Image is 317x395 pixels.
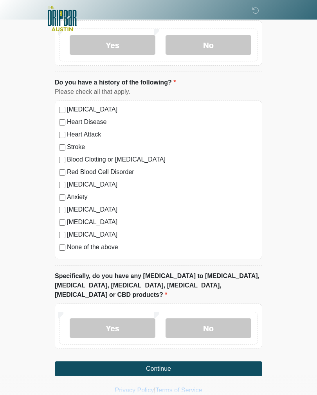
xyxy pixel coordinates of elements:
input: Red Blood Cell Disorder [59,169,65,176]
label: [MEDICAL_DATA] [67,180,258,189]
label: Blood Clotting or [MEDICAL_DATA] [67,155,258,164]
a: | [154,387,155,393]
label: Anxiety [67,192,258,202]
input: [MEDICAL_DATA] [59,182,65,188]
label: Specifically, do you have any [MEDICAL_DATA] to [MEDICAL_DATA], [MEDICAL_DATA], [MEDICAL_DATA], [... [55,271,262,300]
label: Heart Attack [67,130,258,139]
input: [MEDICAL_DATA] [59,207,65,213]
input: Blood Clotting or [MEDICAL_DATA] [59,157,65,163]
label: Heart Disease [67,117,258,127]
input: Anxiety [59,194,65,201]
label: None of the above [67,242,258,252]
label: Stroke [67,142,258,152]
label: Yes [70,318,155,338]
label: No [166,318,251,338]
label: No [166,35,251,55]
label: [MEDICAL_DATA] [67,105,258,114]
input: Heart Attack [59,132,65,138]
label: [MEDICAL_DATA] [67,205,258,214]
label: Red Blood Cell Disorder [67,167,258,177]
input: [MEDICAL_DATA] [59,232,65,238]
input: [MEDICAL_DATA] [59,107,65,113]
input: None of the above [59,244,65,251]
div: Please check all that apply. [55,87,262,97]
a: Terms of Service [155,387,202,393]
input: Heart Disease [59,119,65,126]
label: [MEDICAL_DATA] [67,230,258,239]
label: Do you have a history of the following? [55,78,176,87]
img: The DRIPBaR - Austin The Domain Logo [47,6,77,31]
button: Continue [55,361,262,376]
label: [MEDICAL_DATA] [67,217,258,227]
input: Stroke [59,144,65,151]
label: Yes [70,35,155,55]
input: [MEDICAL_DATA] [59,219,65,226]
a: Privacy Policy [115,387,154,393]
